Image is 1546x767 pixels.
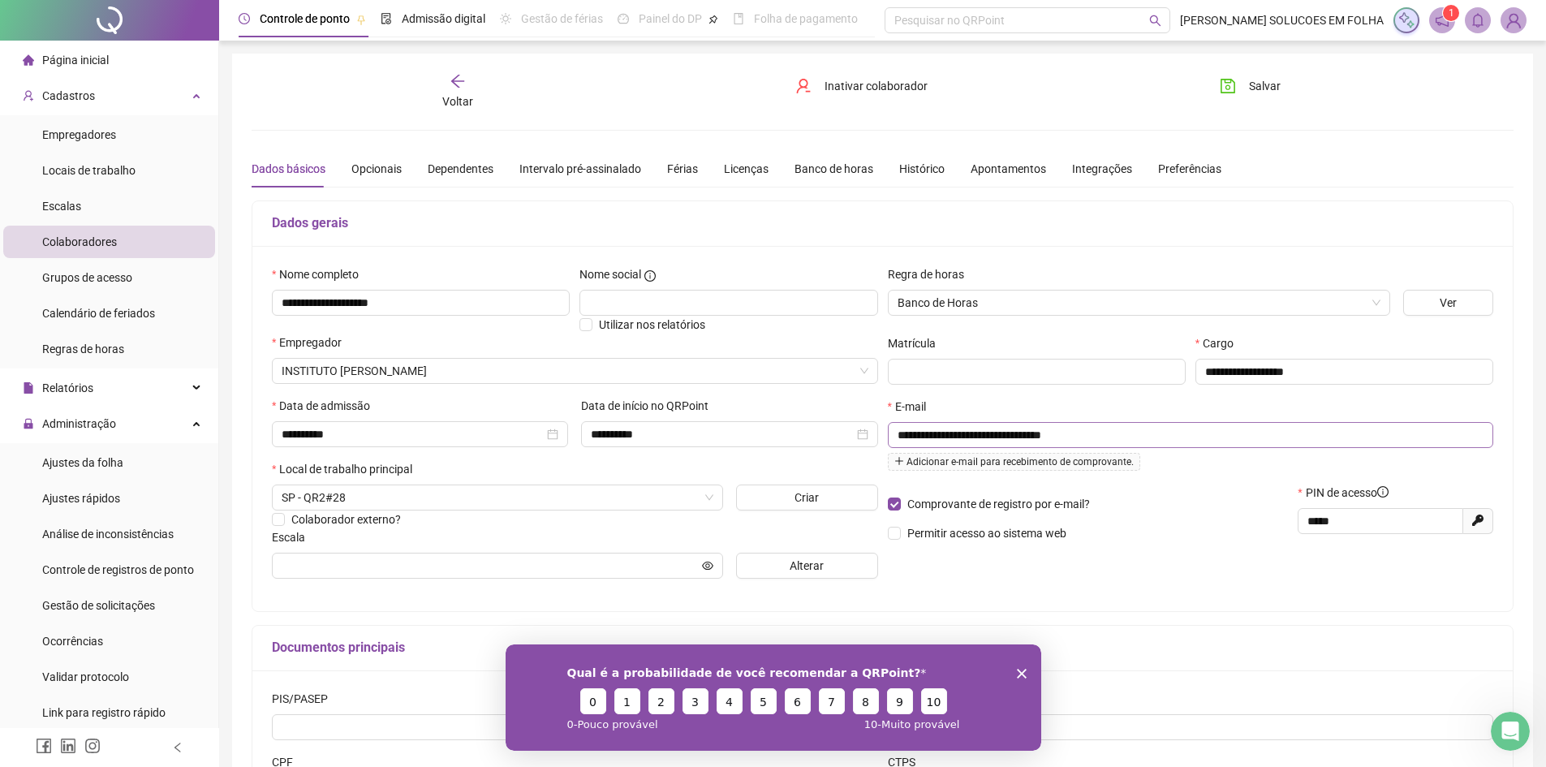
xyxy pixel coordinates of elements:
[1306,484,1389,502] span: PIN de acesso
[888,265,975,283] label: Regra de horas
[42,456,123,469] span: Ajustes da folha
[42,343,124,355] span: Regras de horas
[60,738,76,754] span: linkedin
[42,528,174,541] span: Análise de inconsistências
[42,706,166,719] span: Link para registro rápido
[252,160,325,178] div: Dados básicos
[1403,290,1493,316] button: Ver
[733,13,744,24] span: book
[1180,11,1384,29] span: [PERSON_NAME] SOLUCOES EM FOLHA
[42,271,132,284] span: Grupos de acesso
[42,164,136,177] span: Locais de trabalho
[1220,78,1236,94] span: save
[724,160,769,178] div: Licenças
[272,334,352,351] label: Empregador
[272,690,338,708] label: PIS/PASEP
[428,160,493,178] div: Dependentes
[42,417,116,430] span: Administração
[736,485,878,511] button: Criar
[42,635,103,648] span: Ocorrências
[639,12,702,25] span: Painel do DP
[506,644,1041,751] iframe: Inquérito de QRPoint
[581,397,719,415] label: Data de início no QRPoint
[898,291,1380,315] span: Banco de Horas
[708,15,718,24] span: pushpin
[272,397,381,415] label: Data de admissão
[1377,486,1389,498] span: info-circle
[23,54,34,66] span: home
[442,95,473,108] span: Voltar
[36,738,52,754] span: facebook
[282,359,868,383] span: INSTITUTO ROGERIO PENNA LTDA
[23,382,34,394] span: file
[1208,73,1293,99] button: Salvar
[42,54,109,67] span: Página inicial
[644,270,656,282] span: info-circle
[618,13,629,24] span: dashboard
[282,485,713,510] span: INSTITUTO ROGERIO PENNA
[356,15,366,24] span: pushpin
[239,13,250,24] span: clock-circle
[907,527,1066,540] span: Permitir acesso ao sistema web
[42,492,120,505] span: Ajustes rápidos
[172,742,183,753] span: left
[667,160,698,178] div: Férias
[291,513,401,526] span: Colaborador externo?
[1501,8,1526,32] img: 67889
[1158,160,1221,178] div: Preferências
[260,12,350,25] span: Controle de ponto
[795,489,819,506] span: Criar
[825,77,928,95] span: Inativar colaborador
[894,456,904,466] span: plus
[907,498,1090,511] span: Comprovante de registro por e-mail?
[351,160,402,178] div: Opcionais
[450,73,466,89] span: arrow-left
[1440,294,1457,312] span: Ver
[42,563,194,576] span: Controle de registros de ponto
[42,381,93,394] span: Relatórios
[1471,13,1485,28] span: bell
[1195,334,1244,352] label: Cargo
[971,160,1046,178] div: Apontamentos
[599,318,705,331] span: Utilizar nos relatórios
[272,213,1493,233] h5: Dados gerais
[888,453,1140,471] span: Adicionar e-mail para recebimento de comprovante.
[500,13,511,24] span: sun
[23,418,34,429] span: lock
[42,89,95,102] span: Cadastros
[272,265,369,283] label: Nome completo
[84,738,101,754] span: instagram
[1072,160,1132,178] div: Integrações
[795,160,873,178] div: Banco de horas
[736,553,878,579] button: Alterar
[42,307,155,320] span: Calendário de feriados
[272,528,316,546] label: Escala
[795,78,812,94] span: user-delete
[783,73,940,99] button: Inativar colaborador
[579,265,641,283] span: Nome social
[702,560,713,571] span: eye
[790,557,824,575] span: Alterar
[23,90,34,101] span: user-add
[1449,7,1454,19] span: 1
[272,638,1493,657] h5: Documentos principais
[1397,11,1415,29] img: sparkle-icon.fc2bf0ac1784a2077858766a79e2daf3.svg
[402,12,485,25] span: Admissão digital
[42,128,116,141] span: Empregadores
[42,200,81,213] span: Escalas
[754,12,858,25] span: Folha de pagamento
[272,460,423,478] label: Local de trabalho principal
